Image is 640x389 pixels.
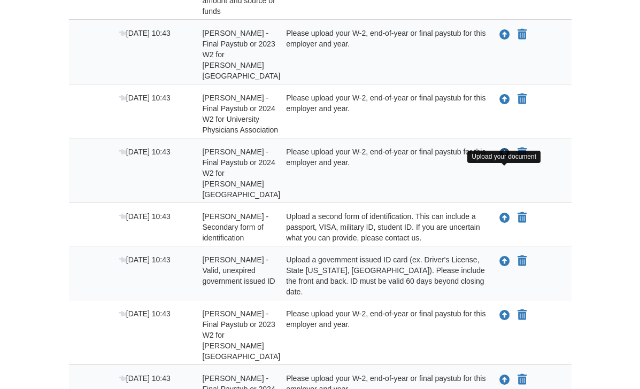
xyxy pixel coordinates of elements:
div: Please upload your W-2, end-of-year or final paystub for this employer and year. [278,28,488,81]
button: Upload Sammye Gillespie - Final Paystub or 2023 W2 for Westbrook Medical Center [498,308,511,322]
div: Upload a government issued ID card (ex. Driver's License, State [US_STATE], [GEOGRAPHIC_DATA]). P... [278,254,488,297]
div: Please upload your W-2, end-of-year or final paystub for this employer and year. [278,92,488,135]
span: [DATE] 10:43 [119,94,171,102]
span: [DATE] 10:43 [119,255,171,264]
button: Declare Kerren Greene Gillespie - Final Paystub or 2024 W2 for Westbrook Medical Center not appli... [516,147,528,160]
span: [PERSON_NAME] - Secondary form of identification [202,212,268,242]
span: [PERSON_NAME] - Final Paystub or 2023 W2 for [PERSON_NAME][GEOGRAPHIC_DATA] [202,29,280,80]
span: [PERSON_NAME] - Final Paystub or 2023 W2 for [PERSON_NAME][GEOGRAPHIC_DATA] [202,309,280,361]
button: Declare Kerren Greene Gillespie - Valid, unexpired government issued ID not applicable [516,255,528,268]
span: [DATE] 10:43 [119,374,171,383]
button: Declare Sammye Gillespie - Final Paystub or 2024 W2 for Westbrook Medical Center not applicable [516,374,528,386]
button: Upload Kerren Greene Gillespie - Secondary form of identification [498,211,511,225]
button: Declare Kerren Greene Gillespie - Final Paystub or 2023 W2 for Westbrook Medical Center not appli... [516,28,528,41]
button: Upload Kerren Greene Gillespie - Valid, unexpired government issued ID [498,254,511,268]
span: [DATE] 10:43 [119,29,171,37]
span: [PERSON_NAME] - Final Paystub or 2024 W2 for University Physicians Association [202,94,278,134]
span: [DATE] 10:43 [119,212,171,221]
span: [PERSON_NAME] - Valid, unexpired government issued ID [202,255,275,285]
button: Upload Kerren Greene Gillespie - Final Paystub or 2024 W2 for Westbrook Medical Center [498,146,511,160]
button: Declare Kerren Greene Gillespie - Secondary form of identification not applicable [516,212,528,224]
button: Declare Sammye Gillespie - Final Paystub or 2023 W2 for Westbrook Medical Center not applicable [516,309,528,322]
div: Upload a second form of identification. This can include a passport, VISA, military ID, student I... [278,211,488,243]
div: Please upload your W-2, end-of-year or final paystub for this employer and year. [278,146,488,200]
button: Upload Sammye Gillespie - Final Paystub or 2024 W2 for Westbrook Medical Center [498,373,511,387]
span: [PERSON_NAME] - Final Paystub or 2024 W2 for [PERSON_NAME][GEOGRAPHIC_DATA] [202,147,280,199]
div: Please upload your W-2, end-of-year or final paystub for this employer and year. [278,308,488,362]
span: [DATE] 10:43 [119,309,171,318]
button: Upload Kerren Greene Gillespie - Final Paystub or 2024 W2 for University Physicians Association [498,92,511,106]
button: Declare Kerren Greene Gillespie - Final Paystub or 2024 W2 for University Physicians Association ... [516,93,528,106]
span: [DATE] 10:43 [119,147,171,156]
div: Upload your document [467,151,541,163]
button: Upload Kerren Greene Gillespie - Final Paystub or 2023 W2 for Westbrook Medical Center [498,28,511,42]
